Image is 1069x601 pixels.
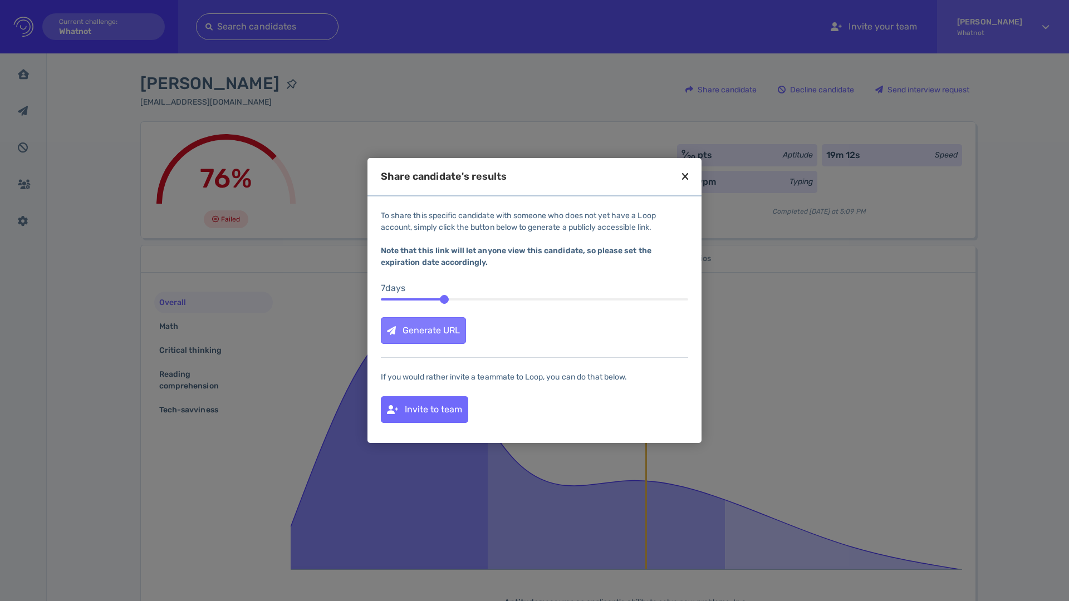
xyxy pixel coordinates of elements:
[381,317,466,344] button: Generate URL
[381,246,651,267] b: Note that this link will let anyone view this candidate, so please set the expiration date accord...
[381,318,465,343] div: Generate URL
[381,210,688,268] div: To share this specific candidate with someone who does not yet have a Loop account, simply click ...
[381,371,688,383] div: If you would rather invite a teammate to Loop, you can do that below.
[381,282,688,295] div: 7 day s
[381,396,468,423] button: Invite to team
[381,171,507,181] div: Share candidate's results
[381,397,468,422] div: Invite to team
